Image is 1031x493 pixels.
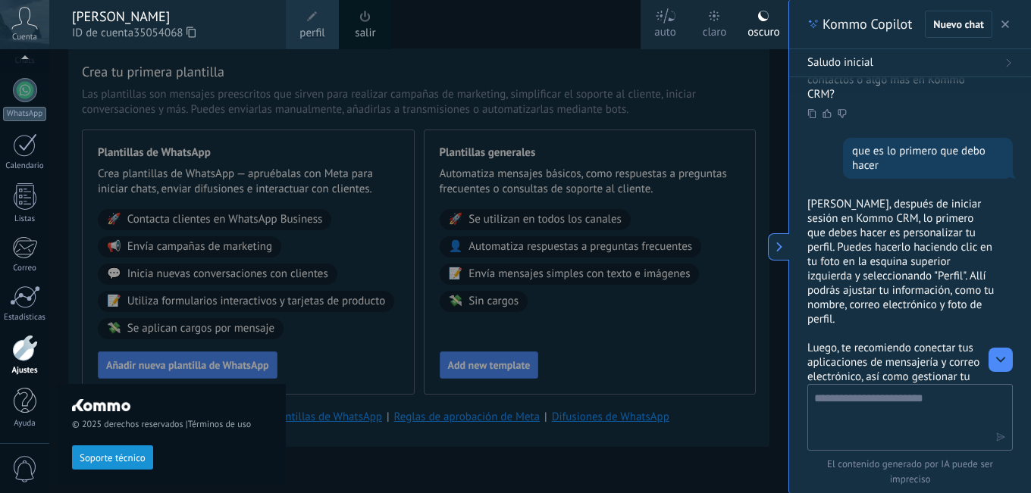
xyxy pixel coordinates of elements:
[355,25,375,42] a: salir
[3,161,47,171] div: Calendario
[3,214,47,224] div: Listas
[703,10,727,49] div: claro
[3,313,47,323] div: Estadísticas
[3,366,47,376] div: Ajustes
[933,19,984,30] span: Nuevo chat
[3,264,47,273] div: Correo
[72,445,153,470] button: Soporte técnico
[807,341,995,427] p: Luego, te recomiendo conectar tus aplicaciones de mensajería y correo electrónico, así como gesti...
[188,419,251,430] a: Términos de uso
[807,457,1013,487] span: El contenido generado por IA puede ser impreciso
[72,25,271,42] span: ID de cuenta
[807,55,873,70] span: Saludo inicial
[852,144,1004,173] div: que es lo primero que debo hacer
[654,10,676,49] div: auto
[807,197,995,326] p: [PERSON_NAME], después de iniciar sesión en Kommo CRM, lo primero que debes hacer es personalizar...
[789,49,1031,77] button: Saludo inicial
[72,451,153,463] a: Soporte técnico
[3,419,47,429] div: Ayuda
[80,453,146,463] span: Soporte técnico
[299,25,324,42] span: perfil
[133,25,196,42] span: 35054068
[747,10,779,49] div: oscuro
[925,11,992,38] button: Nuevo chat
[12,33,37,42] span: Cuenta
[823,15,912,33] span: Kommo Copilot
[72,8,271,25] div: [PERSON_NAME]
[3,107,46,121] div: WhatsApp
[72,419,271,430] span: © 2025 derechos reservados |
